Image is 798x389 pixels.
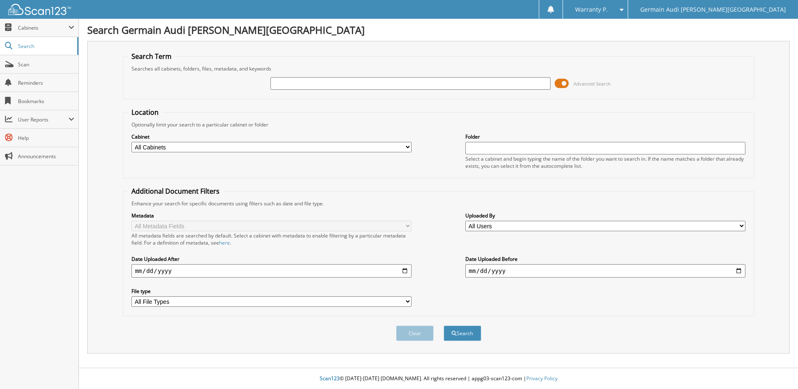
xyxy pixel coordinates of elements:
span: Scan [18,61,74,68]
span: Search [18,43,73,50]
input: end [465,264,745,278]
span: Announcements [18,153,74,160]
div: Searches all cabinets, folders, files, metadata, and keywords [127,65,750,72]
div: Optionally limit your search to a particular cabinet or folder [127,121,750,128]
span: User Reports [18,116,68,123]
div: All metadata fields are searched by default. Select a cabinet with metadata to enable filtering b... [131,232,412,246]
span: Advanced Search [573,81,611,87]
button: Clear [396,326,434,341]
div: Select a cabinet and begin typing the name of the folder you want to search in. If the name match... [465,155,745,169]
iframe: Chat Widget [756,349,798,389]
label: Folder [465,133,745,140]
input: start [131,264,412,278]
legend: Location [127,108,163,117]
span: Help [18,134,74,141]
div: Enhance your search for specific documents using filters such as date and file type. [127,200,750,207]
h1: Search Germain Audi [PERSON_NAME][GEOGRAPHIC_DATA] [87,23,790,37]
label: Cabinet [131,133,412,140]
a: Privacy Policy [526,375,558,382]
span: Warranty P. [575,7,608,12]
label: Uploaded By [465,212,745,219]
label: File type [131,288,412,295]
label: Date Uploaded Before [465,255,745,263]
span: Reminders [18,79,74,86]
legend: Additional Document Filters [127,187,224,196]
span: Cabinets [18,24,68,31]
div: © [DATE]-[DATE] [DOMAIN_NAME]. All rights reserved | appg03-scan123-com | [79,369,798,389]
span: Bookmarks [18,98,74,105]
span: Scan123 [320,375,340,382]
button: Search [444,326,481,341]
a: here [219,239,230,246]
label: Metadata [131,212,412,219]
span: Germain Audi [PERSON_NAME][GEOGRAPHIC_DATA] [640,7,786,12]
img: scan123-logo-white.svg [8,4,71,15]
legend: Search Term [127,52,176,61]
label: Date Uploaded After [131,255,412,263]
